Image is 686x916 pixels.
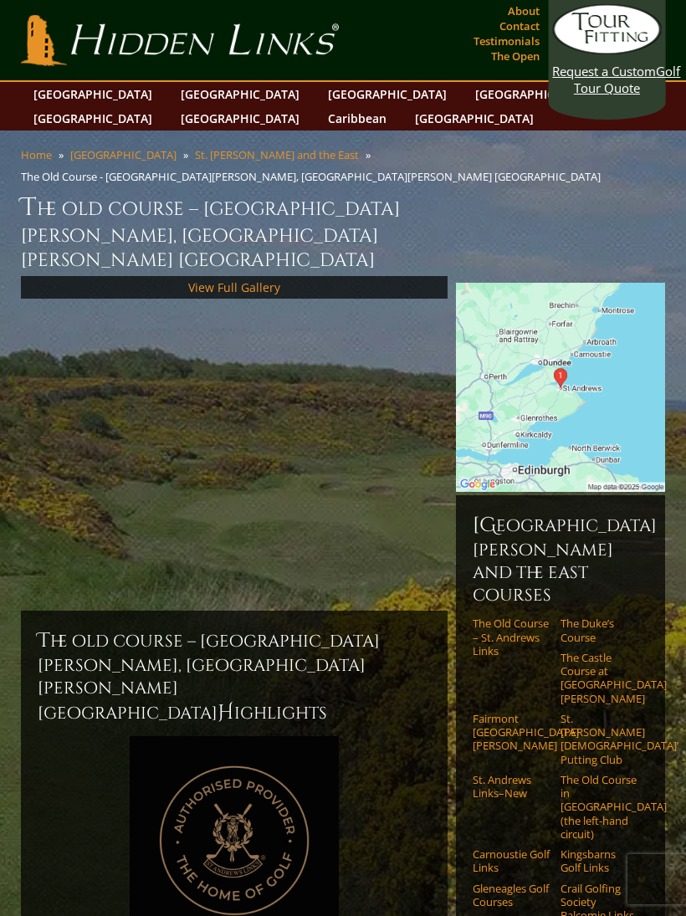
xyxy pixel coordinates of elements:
[172,106,308,130] a: [GEOGRAPHIC_DATA]
[561,712,637,766] a: St. [PERSON_NAME] [DEMOGRAPHIC_DATA]’ Putting Club
[21,191,666,273] h1: The Old Course – [GEOGRAPHIC_DATA][PERSON_NAME], [GEOGRAPHIC_DATA][PERSON_NAME] [GEOGRAPHIC_DATA]
[172,82,308,106] a: [GEOGRAPHIC_DATA]
[473,512,648,606] h6: [GEOGRAPHIC_DATA][PERSON_NAME] and the East Courses
[469,29,544,53] a: Testimonials
[473,617,550,658] a: The Old Course – St. Andrews Links
[218,699,234,726] span: H
[407,106,542,130] a: [GEOGRAPHIC_DATA]
[25,82,161,106] a: [GEOGRAPHIC_DATA]
[70,147,177,162] a: [GEOGRAPHIC_DATA]
[456,283,665,492] img: Google Map of St Andrews Links, St Andrews, United Kingdom
[320,106,395,130] a: Caribbean
[473,882,550,909] a: Gleneagles Golf Courses
[561,651,637,705] a: The Castle Course at [GEOGRAPHIC_DATA][PERSON_NAME]
[467,82,602,106] a: [GEOGRAPHIC_DATA]
[561,773,637,841] a: The Old Course in [GEOGRAPHIC_DATA] (the left-hand circuit)
[473,712,550,753] a: Fairmont [GEOGRAPHIC_DATA][PERSON_NAME]
[188,279,280,295] a: View Full Gallery
[195,147,359,162] a: St. [PERSON_NAME] and the East
[561,847,637,875] a: Kingsbarns Golf Links
[25,106,161,130] a: [GEOGRAPHIC_DATA]
[473,847,550,875] a: Carnoustie Golf Links
[487,44,544,68] a: The Open
[21,147,52,162] a: Home
[552,4,661,96] a: Request a CustomGolf Tour Quote
[473,773,550,801] a: St. Andrews Links–New
[38,627,432,726] h2: The Old Course – [GEOGRAPHIC_DATA][PERSON_NAME], [GEOGRAPHIC_DATA][PERSON_NAME] [GEOGRAPHIC_DATA]...
[561,617,637,644] a: The Duke’s Course
[320,82,455,106] a: [GEOGRAPHIC_DATA]
[552,63,656,79] span: Request a Custom
[21,169,607,184] li: The Old Course - [GEOGRAPHIC_DATA][PERSON_NAME], [GEOGRAPHIC_DATA][PERSON_NAME] [GEOGRAPHIC_DATA]
[495,14,544,38] a: Contact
